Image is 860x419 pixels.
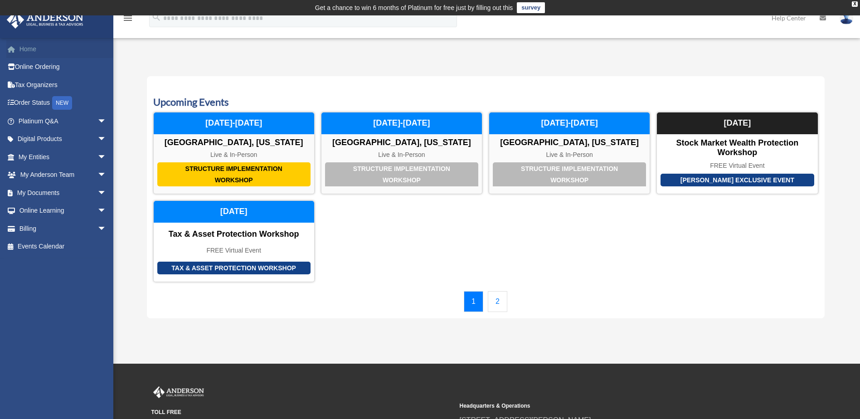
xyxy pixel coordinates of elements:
img: Anderson Advisors Platinum Portal [151,386,206,398]
i: search [151,12,161,22]
i: menu [122,13,133,24]
a: Tax & Asset Protection Workshop Tax & Asset Protection Workshop FREE Virtual Event [DATE] [153,200,315,282]
a: Digital Productsarrow_drop_down [6,130,120,148]
div: NEW [52,96,72,110]
div: [DATE]-[DATE] [321,112,482,134]
a: My Anderson Teamarrow_drop_down [6,166,120,184]
a: Structure Implementation Workshop [GEOGRAPHIC_DATA], [US_STATE] Live & In-Person [DATE]-[DATE] [153,112,315,194]
span: arrow_drop_down [97,112,116,131]
div: Get a chance to win 6 months of Platinum for free just by filling out this [315,2,513,13]
span: arrow_drop_down [97,166,116,185]
div: Structure Implementation Workshop [325,162,478,186]
img: User Pic [840,11,853,24]
a: My Documentsarrow_drop_down [6,184,120,202]
div: [DATE]-[DATE] [489,112,650,134]
span: arrow_drop_down [97,130,116,149]
div: Tax & Asset Protection Workshop [157,262,311,275]
div: Live & In-Person [321,151,482,159]
a: [PERSON_NAME] Exclusive Event Stock Market Wealth Protection Workshop FREE Virtual Event [DATE] [656,112,818,194]
div: [DATE] [657,112,817,134]
a: Structure Implementation Workshop [GEOGRAPHIC_DATA], [US_STATE] Live & In-Person [DATE]-[DATE] [489,112,650,194]
img: Anderson Advisors Platinum Portal [4,11,86,29]
a: Home [6,40,120,58]
small: Headquarters & Operations [460,401,762,411]
div: [GEOGRAPHIC_DATA], [US_STATE] [154,138,314,148]
a: 1 [464,291,483,312]
div: [DATE] [154,201,314,223]
a: survey [517,2,545,13]
span: arrow_drop_down [97,202,116,220]
div: Stock Market Wealth Protection Workshop [657,138,817,158]
span: arrow_drop_down [97,148,116,166]
a: 2 [488,291,507,312]
div: [PERSON_NAME] Exclusive Event [661,174,814,187]
a: Platinum Q&Aarrow_drop_down [6,112,120,130]
div: Tax & Asset Protection Workshop [154,229,314,239]
a: Online Ordering [6,58,120,76]
div: [GEOGRAPHIC_DATA], [US_STATE] [489,138,650,148]
div: Live & In-Person [154,151,314,159]
span: arrow_drop_down [97,219,116,238]
small: TOLL FREE [151,408,453,417]
a: Structure Implementation Workshop [GEOGRAPHIC_DATA], [US_STATE] Live & In-Person [DATE]-[DATE] [321,112,482,194]
a: My Entitiesarrow_drop_down [6,148,120,166]
h3: Upcoming Events [153,95,818,109]
span: arrow_drop_down [97,184,116,202]
a: Tax Organizers [6,76,120,94]
div: [DATE]-[DATE] [154,112,314,134]
a: Order StatusNEW [6,94,120,112]
a: menu [122,16,133,24]
div: FREE Virtual Event [657,162,817,170]
div: Structure Implementation Workshop [493,162,646,186]
a: Billingarrow_drop_down [6,219,120,238]
a: Events Calendar [6,238,116,256]
div: FREE Virtual Event [154,247,314,254]
div: Structure Implementation Workshop [157,162,311,186]
div: close [852,1,858,7]
a: Online Learningarrow_drop_down [6,202,120,220]
div: [GEOGRAPHIC_DATA], [US_STATE] [321,138,482,148]
div: Live & In-Person [489,151,650,159]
